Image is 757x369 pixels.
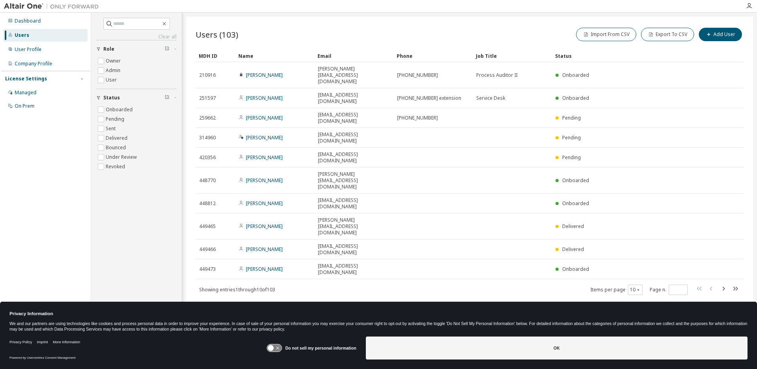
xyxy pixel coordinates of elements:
label: Pending [106,114,126,124]
button: Export To CSV [641,28,694,41]
span: Pending [562,114,581,121]
span: Delivered [562,246,584,253]
button: Role [96,40,177,58]
span: [EMAIL_ADDRESS][DOMAIN_NAME] [318,92,390,105]
span: [PERSON_NAME][EMAIL_ADDRESS][DOMAIN_NAME] [318,66,390,85]
span: Process Auditor II [476,72,517,78]
span: [PERSON_NAME][EMAIL_ADDRESS][DOMAIN_NAME] [318,171,390,190]
div: On Prem [15,103,34,109]
div: Status [555,49,702,62]
label: Onboarded [106,105,134,114]
a: [PERSON_NAME] [246,200,283,207]
span: [PERSON_NAME][EMAIL_ADDRESS][DOMAIN_NAME] [318,217,390,236]
div: MDH ID [199,49,232,62]
span: Pending [562,154,581,161]
label: Delivered [106,133,129,143]
button: Import From CSV [576,28,636,41]
span: Onboarded [562,95,589,101]
span: Items per page [590,285,643,295]
button: Add User [699,28,742,41]
div: Phone [397,49,470,62]
div: User Profile [15,46,42,53]
button: Status [96,89,177,107]
span: Onboarded [562,266,589,272]
label: Bounced [106,143,127,152]
span: Status [103,95,120,101]
label: Owner [106,56,122,66]
span: Users (103) [196,29,238,40]
span: 449466 [199,246,216,253]
div: Managed [15,89,36,96]
span: Delivered [562,223,584,230]
a: [PERSON_NAME] [246,246,283,253]
span: [PHONE_NUMBER] [397,72,438,78]
span: 448812 [199,200,216,207]
a: [PERSON_NAME] [246,95,283,101]
div: Email [318,49,390,62]
div: Users [15,32,29,38]
label: Admin [106,66,122,75]
span: Clear filter [165,95,169,101]
a: [PERSON_NAME] [246,223,283,230]
span: 251597 [199,95,216,101]
label: User [106,75,118,85]
div: Name [238,49,311,62]
label: Under Review [106,152,138,162]
div: Company Profile [15,61,52,67]
label: Revoked [106,162,127,171]
span: [PHONE_NUMBER] extension [397,95,461,101]
span: 448770 [199,177,216,184]
span: 449473 [199,266,216,272]
span: 210916 [199,72,216,78]
span: Clear filter [165,46,169,52]
img: Altair One [4,2,103,10]
span: Pending [562,134,581,141]
span: 449465 [199,223,216,230]
a: [PERSON_NAME] [246,154,283,161]
span: 259662 [199,115,216,121]
a: [PERSON_NAME] [246,114,283,121]
span: 420356 [199,154,216,161]
span: Role [103,46,114,52]
a: [PERSON_NAME] [246,177,283,184]
span: Onboarded [562,200,589,207]
span: [EMAIL_ADDRESS][DOMAIN_NAME] [318,197,390,210]
div: Dashboard [15,18,41,24]
span: 314960 [199,135,216,141]
span: [EMAIL_ADDRESS][DOMAIN_NAME] [318,112,390,124]
span: Page n. [650,285,688,295]
span: [EMAIL_ADDRESS][DOMAIN_NAME] [318,151,390,164]
span: Service Desk [476,95,505,101]
span: [EMAIL_ADDRESS][DOMAIN_NAME] [318,263,390,276]
a: [PERSON_NAME] [246,72,283,78]
span: Onboarded [562,72,589,78]
label: Sent [106,124,117,133]
button: 10 [630,287,641,293]
div: Job Title [476,49,549,62]
a: Clear all [96,34,177,40]
span: [EMAIL_ADDRESS][DOMAIN_NAME] [318,131,390,144]
span: [EMAIL_ADDRESS][DOMAIN_NAME] [318,243,390,256]
a: [PERSON_NAME] [246,134,283,141]
a: [PERSON_NAME] [246,266,283,272]
span: Onboarded [562,177,589,184]
div: License Settings [5,76,47,82]
span: Showing entries 1 through 10 of 103 [199,286,275,293]
span: [PHONE_NUMBER] [397,115,438,121]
